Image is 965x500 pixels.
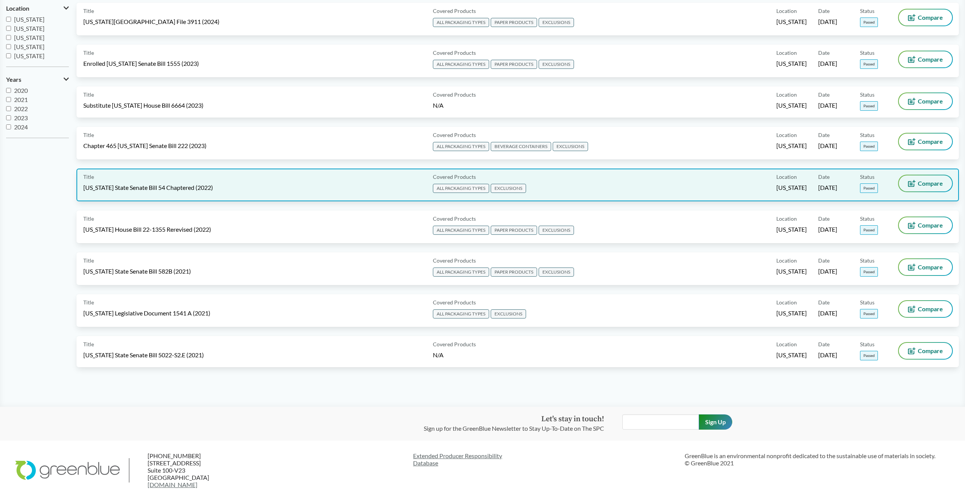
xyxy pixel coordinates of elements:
[413,452,678,467] a: Extended Producer ResponsibilityDatabase
[14,87,28,94] span: 2020
[776,256,797,264] span: Location
[83,256,94,264] span: Title
[899,51,952,67] button: Compare
[818,49,830,57] span: Date
[918,222,943,228] span: Compare
[433,102,444,109] span: N/A
[14,16,45,23] span: [US_STATE]
[433,256,476,264] span: Covered Products
[83,183,213,192] span: [US_STATE] State Senate Bill 54 Chaptered (2022)
[433,298,476,306] span: Covered Products
[860,91,874,99] span: Status
[14,34,45,41] span: [US_STATE]
[899,175,952,191] button: Compare
[776,225,807,234] span: [US_STATE]
[918,348,943,354] span: Compare
[6,73,69,86] button: Years
[491,142,551,151] span: BEVERAGE CONTAINERS
[83,18,219,26] span: [US_STATE][GEOGRAPHIC_DATA] File 3911 (2024)
[6,88,11,93] input: 2020
[433,142,489,151] span: ALL PACKAGING TYPES
[860,256,874,264] span: Status
[776,101,807,110] span: [US_STATE]
[860,142,878,151] span: Passed
[899,259,952,275] button: Compare
[776,340,797,348] span: Location
[818,183,837,192] span: [DATE]
[433,7,476,15] span: Covered Products
[918,306,943,312] span: Compare
[860,298,874,306] span: Status
[776,49,797,57] span: Location
[14,25,45,32] span: [US_STATE]
[818,215,830,223] span: Date
[860,215,874,223] span: Status
[6,44,11,49] input: [US_STATE]
[918,264,943,270] span: Compare
[83,91,94,99] span: Title
[918,56,943,62] span: Compare
[899,10,952,25] button: Compare
[491,226,537,235] span: PAPER PRODUCTS
[776,298,797,306] span: Location
[83,340,94,348] span: Title
[899,343,952,359] button: Compare
[818,91,830,99] span: Date
[6,35,11,40] input: [US_STATE]
[433,49,476,57] span: Covered Products
[433,340,476,348] span: Covered Products
[83,215,94,223] span: Title
[424,424,604,433] p: Sign up for the GreenBlue Newsletter to Stay Up-To-Date on The SPC
[6,26,11,31] input: [US_STATE]
[860,49,874,57] span: Status
[776,173,797,181] span: Location
[860,59,878,69] span: Passed
[539,226,574,235] span: EXCLUSIONS
[818,131,830,139] span: Date
[818,59,837,68] span: [DATE]
[776,215,797,223] span: Location
[818,101,837,110] span: [DATE]
[899,134,952,150] button: Compare
[6,2,69,15] button: Location
[818,256,830,264] span: Date
[918,180,943,186] span: Compare
[6,106,11,111] input: 2022
[83,267,191,275] span: [US_STATE] State Senate Bill 582B (2021)
[818,267,837,275] span: [DATE]
[83,309,210,317] span: [US_STATE] Legislative Document 1541 A (2021)
[553,142,588,151] span: EXCLUSIONS
[83,49,94,57] span: Title
[860,309,878,318] span: Passed
[491,184,526,193] span: EXCLUSIONS
[818,18,837,26] span: [DATE]
[6,17,11,22] input: [US_STATE]
[776,91,797,99] span: Location
[6,115,11,120] input: 2023
[860,173,874,181] span: Status
[818,309,837,317] span: [DATE]
[83,7,94,15] span: Title
[6,53,11,58] input: [US_STATE]
[6,97,11,102] input: 2021
[148,481,197,488] a: [DOMAIN_NAME]
[860,131,874,139] span: Status
[433,173,476,181] span: Covered Products
[899,217,952,233] button: Compare
[818,7,830,15] span: Date
[539,268,574,277] span: EXCLUSIONS
[539,60,574,69] span: EXCLUSIONS
[776,59,807,68] span: [US_STATE]
[14,105,28,112] span: 2022
[433,184,489,193] span: ALL PACKAGING TYPES
[685,452,950,467] p: GreenBlue is an environmental nonprofit dedicated to the sustainable use of materials in society....
[433,18,489,27] span: ALL PACKAGING TYPES
[776,267,807,275] span: [US_STATE]
[6,5,29,12] span: Location
[899,301,952,317] button: Compare
[818,340,830,348] span: Date
[433,226,489,235] span: ALL PACKAGING TYPES
[541,414,604,424] strong: Let's stay in touch!
[776,351,807,359] span: [US_STATE]
[14,52,45,59] span: [US_STATE]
